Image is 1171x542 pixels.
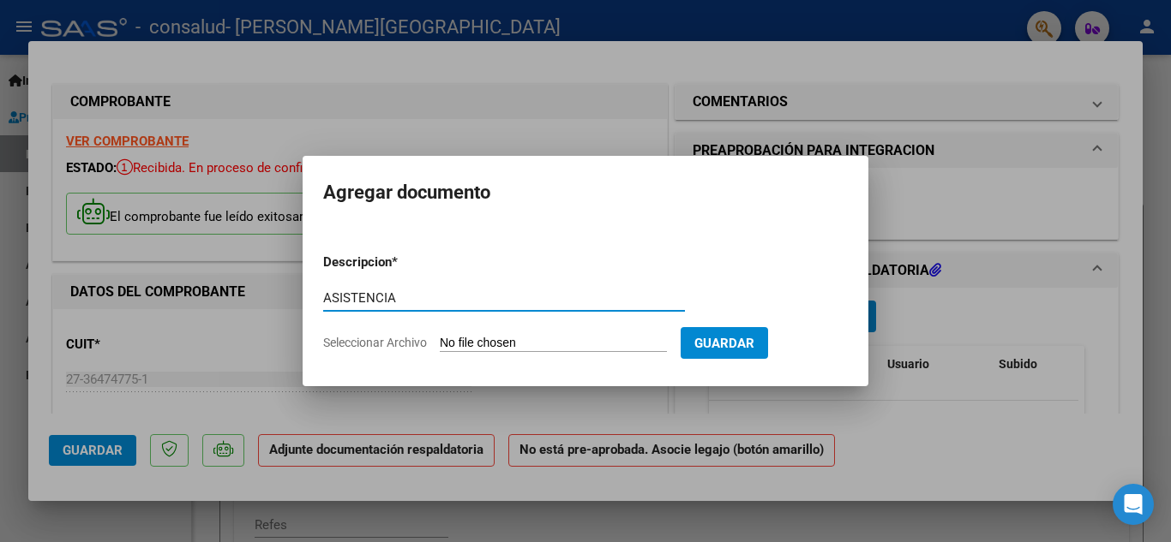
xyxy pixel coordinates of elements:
[681,327,768,359] button: Guardar
[323,176,848,209] h2: Agregar documento
[1113,484,1154,525] div: Open Intercom Messenger
[323,336,427,349] span: Seleccionar Archivo
[694,336,754,351] span: Guardar
[323,253,481,272] p: Descripcion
